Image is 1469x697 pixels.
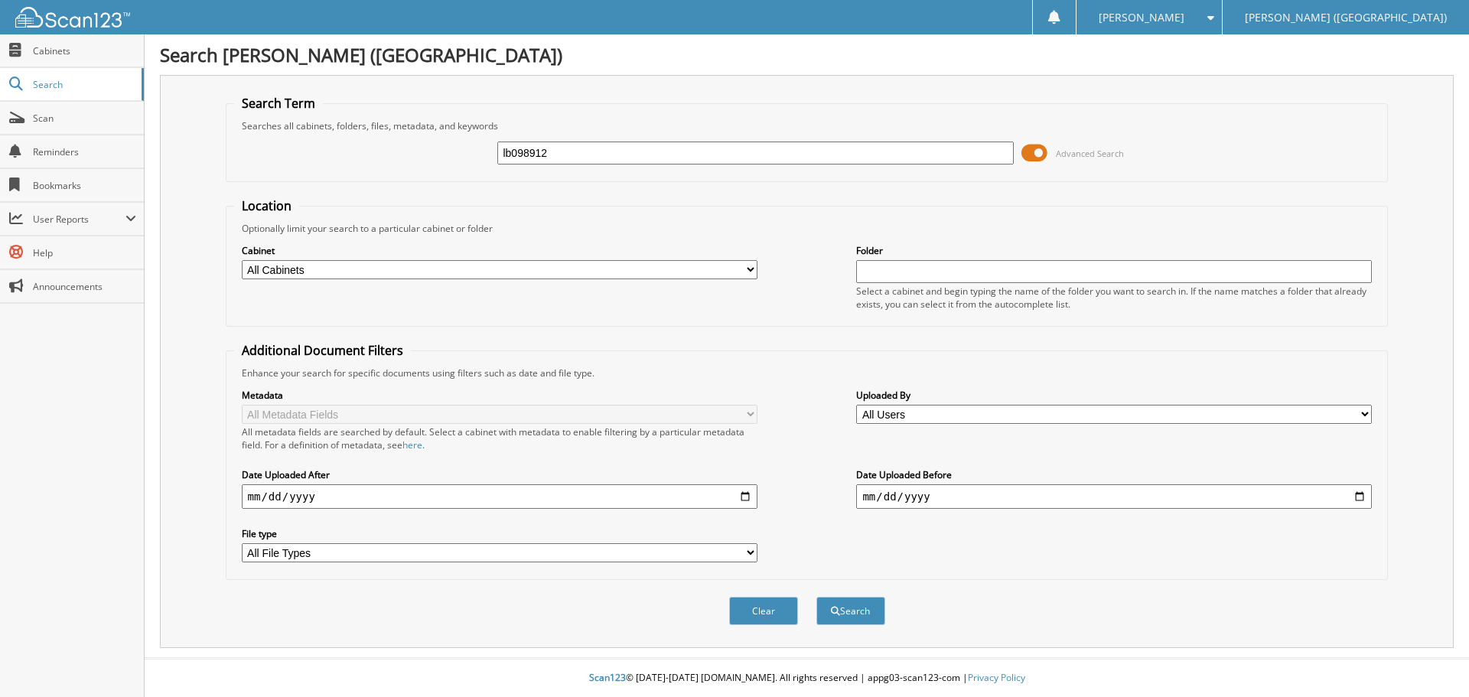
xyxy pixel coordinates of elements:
[1245,13,1447,22] span: [PERSON_NAME] ([GEOGRAPHIC_DATA])
[234,366,1380,379] div: Enhance your search for specific documents using filters such as date and file type.
[1392,624,1469,697] iframe: Chat Widget
[242,389,757,402] label: Metadata
[234,222,1380,235] div: Optionally limit your search to a particular cabinet or folder
[1056,148,1124,159] span: Advanced Search
[242,244,757,257] label: Cabinet
[145,660,1469,697] div: © [DATE]-[DATE] [DOMAIN_NAME]. All rights reserved | appg03-scan123-com |
[234,119,1380,132] div: Searches all cabinets, folders, files, metadata, and keywords
[816,597,885,625] button: Search
[234,342,411,359] legend: Additional Document Filters
[33,179,136,192] span: Bookmarks
[402,438,422,451] a: here
[33,246,136,259] span: Help
[856,389,1372,402] label: Uploaded By
[856,484,1372,509] input: end
[1099,13,1184,22] span: [PERSON_NAME]
[33,78,134,91] span: Search
[242,425,757,451] div: All metadata fields are searched by default. Select a cabinet with metadata to enable filtering b...
[15,7,130,28] img: scan123-logo-white.svg
[729,597,798,625] button: Clear
[856,244,1372,257] label: Folder
[856,285,1372,311] div: Select a cabinet and begin typing the name of the folder you want to search in. If the name match...
[968,671,1025,684] a: Privacy Policy
[33,145,136,158] span: Reminders
[242,527,757,540] label: File type
[33,280,136,293] span: Announcements
[589,671,626,684] span: Scan123
[242,468,757,481] label: Date Uploaded After
[33,213,125,226] span: User Reports
[234,95,323,112] legend: Search Term
[242,484,757,509] input: start
[856,468,1372,481] label: Date Uploaded Before
[33,112,136,125] span: Scan
[160,42,1454,67] h1: Search [PERSON_NAME] ([GEOGRAPHIC_DATA])
[33,44,136,57] span: Cabinets
[234,197,299,214] legend: Location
